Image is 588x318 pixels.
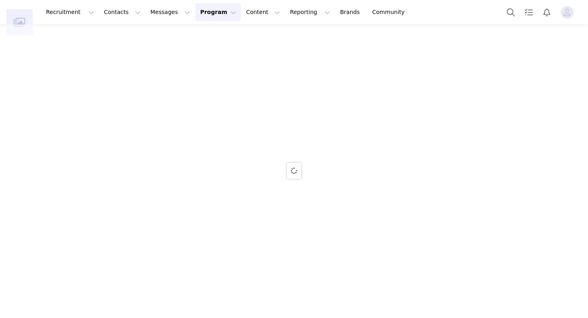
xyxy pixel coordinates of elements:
button: Profile [556,6,582,19]
div: avatar [563,6,571,19]
button: Reporting [285,3,335,21]
button: Search [502,3,520,21]
a: Community [368,3,413,21]
button: Program [195,3,241,21]
button: Notifications [538,3,556,21]
button: Content [241,3,285,21]
a: Tasks [520,3,538,21]
button: Recruitment [41,3,99,21]
a: Brands [335,3,367,21]
button: Contacts [99,3,145,21]
button: Messages [146,3,195,21]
